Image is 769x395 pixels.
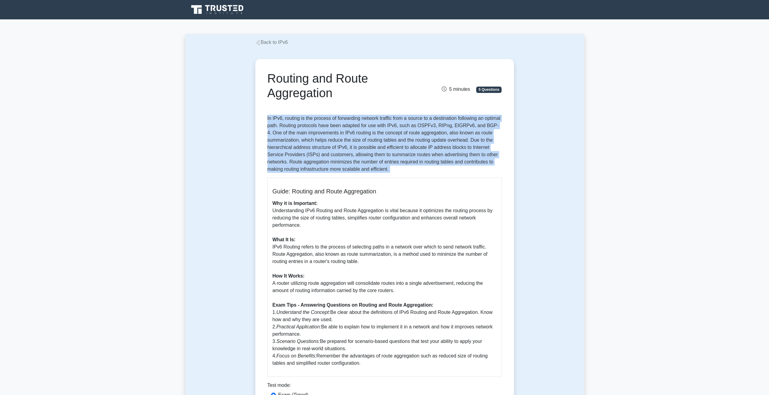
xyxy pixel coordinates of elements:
b: What It Is: [273,237,296,242]
i: Scenario Questions: [276,339,320,344]
b: Exam Tips - Answering Questions on Routing and Route Aggregation: [273,302,434,308]
b: Why it is Important: [273,201,318,206]
span: 5 Questions [476,87,502,93]
b: How It Works: [273,273,305,278]
i: Focus on Benefits: [276,353,317,358]
p: Understanding IPv6 Routing and Route Aggregation is vital because it optimizes the routing proces... [273,200,497,367]
i: Understand the Concept: [276,310,330,315]
i: Practical Application: [276,324,321,329]
h5: Guide: Routing and Route Aggregation [273,188,497,195]
div: Test mode: [267,382,502,391]
p: In IPv6, routing is the process of forwarding network traffic from a source to a destination foll... [267,115,502,173]
a: Back to IPv6 [255,40,288,45]
span: 5 minutes [442,87,470,92]
h1: Routing and Route Aggregation [267,71,421,100]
